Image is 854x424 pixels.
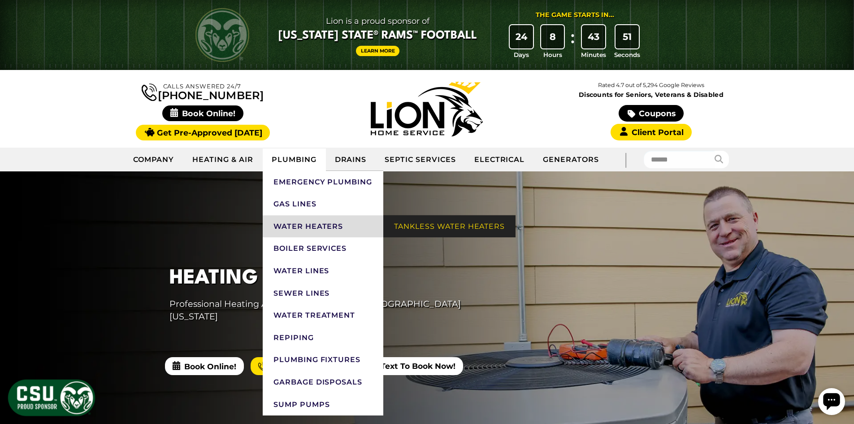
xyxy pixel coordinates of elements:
div: 8 [541,25,564,48]
div: 51 [616,25,639,48]
a: Plumbing Fixtures [263,349,383,371]
span: Lion is a proud sponsor of [278,14,477,28]
a: Electrical [465,149,534,171]
a: Client Portal [611,124,691,140]
a: Water Lines [263,260,383,282]
a: Tankless Water Heaters [383,215,516,238]
span: Hours [543,50,562,59]
img: CSU Rams logo [195,8,249,62]
span: Discounts for Seniors, Veterans & Disabled [541,92,762,98]
img: CSU Sponsor Badge [7,378,96,417]
a: [PHONE_NUMBER] [251,357,355,375]
div: 24 [510,25,533,48]
a: Septic Services [376,149,465,171]
a: Repiping [263,327,383,349]
a: Coupons [619,105,683,122]
p: Professional Heating And Cooling Services In [GEOGRAPHIC_DATA][US_STATE] [169,297,496,323]
div: 43 [582,25,605,48]
a: Sewer Lines [263,282,383,305]
a: Sump Pumps [263,393,383,416]
div: : [568,25,577,60]
span: [US_STATE] State® Rams™ Football [278,28,477,44]
span: Book Online! [165,357,244,375]
span: Minutes [581,50,606,59]
a: Gas Lines [263,193,383,215]
a: Garbage Disposals [263,371,383,393]
a: Plumbing [263,149,326,171]
h1: Heating & Cooling [169,263,496,293]
span: Seconds [614,50,640,59]
a: Company [124,149,184,171]
a: Learn More [356,46,400,56]
a: Water Heaters [263,215,383,238]
div: The Game Starts in... [536,10,614,20]
a: Heating & Air [183,149,262,171]
div: | [608,148,644,171]
img: Lion Home Service [371,82,483,136]
a: Emergency Plumbing [263,171,383,193]
a: Text To Book Now! [361,357,463,375]
p: Rated 4.7 out of 5,294 Google Reviews [539,80,763,90]
a: Drains [326,149,376,171]
div: Open chat widget [4,4,30,31]
span: Days [514,50,529,59]
span: Book Online! [162,105,243,121]
a: Get Pre-Approved [DATE] [136,125,270,140]
a: Water Treatment [263,304,383,327]
a: Generators [534,149,608,171]
a: Boiler Services [263,237,383,260]
a: [PHONE_NUMBER] [142,82,264,101]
